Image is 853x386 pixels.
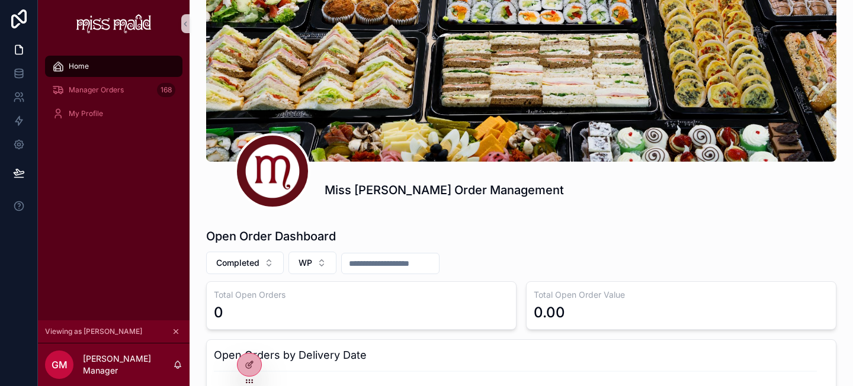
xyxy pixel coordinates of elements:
[69,109,103,118] span: My Profile
[534,289,829,301] h3: Total Open Order Value
[69,62,89,71] span: Home
[69,85,124,95] span: Manager Orders
[157,83,175,97] div: 168
[38,47,190,140] div: scrollable content
[45,79,182,101] a: Manager Orders168
[45,56,182,77] a: Home
[214,289,509,301] h3: Total Open Orders
[299,257,312,269] span: WP
[214,303,223,322] div: 0
[534,303,565,322] div: 0.00
[45,327,142,336] span: Viewing as [PERSON_NAME]
[45,103,182,124] a: My Profile
[214,347,829,364] h3: Open Orders by Delivery Date
[325,182,564,198] h1: Miss [PERSON_NAME] Order Management
[206,228,336,245] h1: Open Order Dashboard
[206,252,284,274] button: Select Button
[52,358,68,372] span: GM
[216,257,259,269] span: Completed
[83,353,173,377] p: [PERSON_NAME] Manager
[288,252,336,274] button: Select Button
[76,14,152,33] img: App logo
